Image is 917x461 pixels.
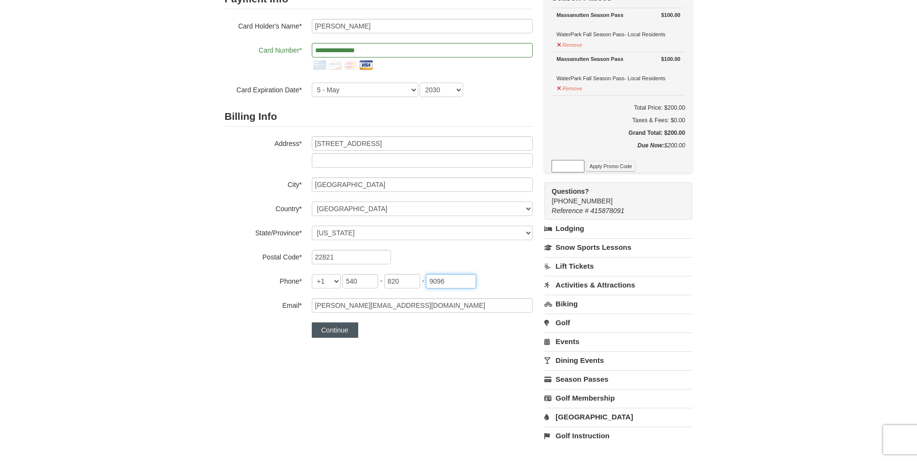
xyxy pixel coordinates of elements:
[556,38,582,50] button: Remove
[552,128,685,138] h5: Grand Total: $200.00
[312,177,533,192] input: City
[225,136,302,148] label: Address*
[544,389,692,407] a: Golf Membership
[544,238,692,256] a: Snow Sports Lessons
[556,10,680,20] div: Massanutten Season Pass
[225,177,302,189] label: City*
[556,54,680,64] div: Massanutten Season Pass
[544,332,692,350] a: Events
[552,141,685,160] div: $200.00
[358,58,374,73] img: visa.png
[384,274,420,288] input: xxx
[225,250,302,262] label: Postal Code*
[422,277,424,285] span: -
[638,142,664,149] strong: Due Now:
[661,54,681,64] strong: $100.00
[327,58,343,73] img: discover.png
[552,187,589,195] strong: Questions?
[225,274,302,286] label: Phone*
[225,298,302,310] label: Email*
[544,370,692,388] a: Season Passes
[312,136,533,151] input: Billing Info
[343,58,358,73] img: mastercard.png
[380,277,382,285] span: -
[225,202,302,214] label: Country*
[544,427,692,445] a: Golf Instruction
[312,322,358,338] button: Continue
[225,83,302,95] label: Card Expiration Date*
[556,54,680,83] div: WaterPark Fall Season Pass- Local Residents
[544,314,692,331] a: Golf
[342,274,378,288] input: xxx
[225,226,302,238] label: State/Province*
[544,220,692,237] a: Lodging
[312,19,533,33] input: Card Holder Name
[544,276,692,294] a: Activities & Attractions
[544,351,692,369] a: Dining Events
[426,274,476,288] input: xxxx
[544,295,692,313] a: Biking
[544,257,692,275] a: Lift Tickets
[225,107,533,127] h2: Billing Info
[312,298,533,313] input: Email
[552,103,685,113] h6: Total Price: $200.00
[544,408,692,426] a: [GEOGRAPHIC_DATA]
[312,250,391,264] input: Postal Code
[556,81,582,93] button: Remove
[312,58,327,73] img: amex.png
[586,161,635,172] button: Apply Promo Code
[225,19,302,31] label: Card Holder's Name*
[591,207,625,215] span: 415878091
[552,207,588,215] span: Reference #
[556,10,680,39] div: WaterPark Fall Season Pass- Local Residents
[661,10,681,20] strong: $100.00
[552,187,675,205] span: [PHONE_NUMBER]
[225,43,302,55] label: Card Number*
[552,115,685,125] div: Taxes & Fees: $0.00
